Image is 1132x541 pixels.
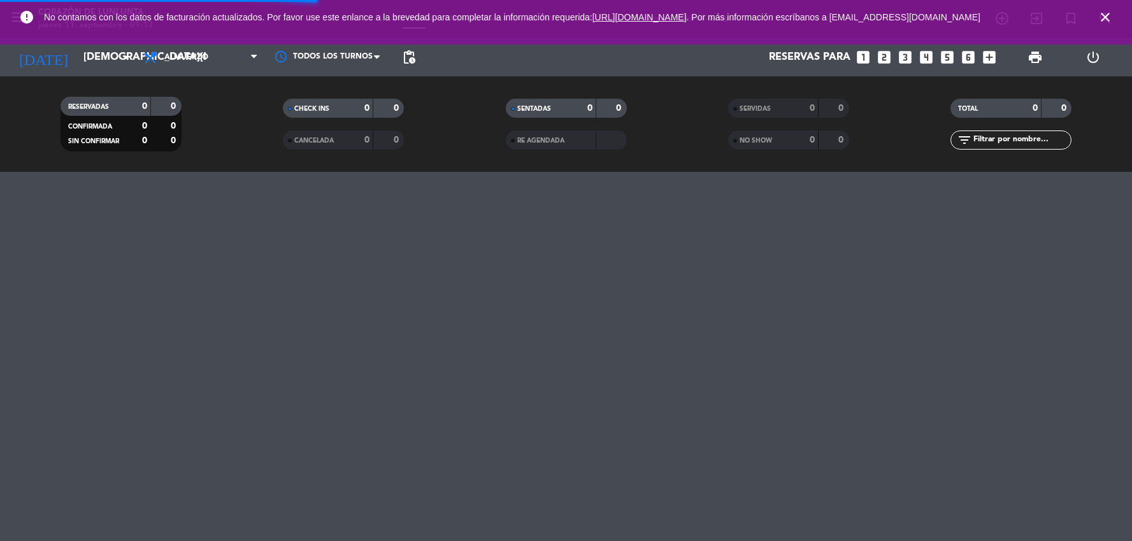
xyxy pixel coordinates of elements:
input: Filtrar por nombre... [972,133,1071,147]
i: looks_one [855,49,871,66]
span: Reservas para [769,52,850,64]
span: NO SHOW [740,137,772,144]
i: error [19,10,34,25]
i: add_box [981,49,998,66]
strong: 0 [838,136,846,144]
span: Almuerzo [164,53,208,62]
i: looks_3 [897,49,913,66]
strong: 0 [838,104,846,113]
i: arrow_drop_down [118,50,134,65]
strong: 0 [587,104,592,113]
strong: 0 [171,136,178,145]
span: pending_actions [401,50,417,65]
i: filter_list [957,132,972,148]
strong: 0 [394,136,401,144]
strong: 0 [1061,104,1069,113]
div: LOG OUT [1064,38,1122,76]
strong: 0 [364,136,369,144]
span: SIN CONFIRMAR [68,138,119,144]
strong: 0 [142,122,147,130]
span: RE AGENDADA [517,137,564,144]
a: [URL][DOMAIN_NAME] [592,12,687,22]
strong: 0 [394,104,401,113]
span: RESERVADAS [68,104,109,110]
strong: 0 [810,104,815,113]
span: SENTADAS [517,106,551,112]
strong: 0 [616,104,624,113]
span: CONFIRMADA [68,123,112,130]
strong: 0 [142,136,147,145]
strong: 0 [171,122,178,130]
a: . Por más información escríbanos a [EMAIL_ADDRESS][DOMAIN_NAME] [687,12,980,22]
i: looks_4 [918,49,935,66]
i: [DATE] [10,43,77,71]
span: CANCELADA [294,137,334,144]
span: SERVIDAS [740,106,771,112]
span: CHECK INS [294,106,329,112]
i: looks_two [876,49,892,66]
strong: 0 [1033,104,1038,113]
span: print [1028,50,1043,65]
strong: 0 [142,102,147,111]
i: power_settings_new [1085,50,1101,65]
i: close [1098,10,1113,25]
span: TOTAL [958,106,978,112]
strong: 0 [364,104,369,113]
i: looks_6 [960,49,977,66]
strong: 0 [810,136,815,144]
strong: 0 [171,102,178,111]
i: looks_5 [939,49,956,66]
span: No contamos con los datos de facturación actualizados. Por favor use este enlance a la brevedad p... [44,12,980,22]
